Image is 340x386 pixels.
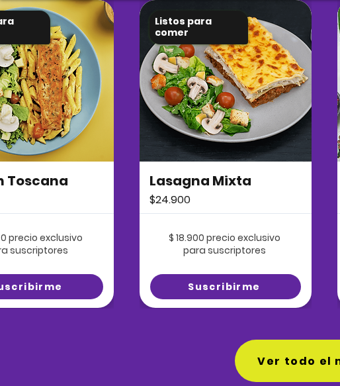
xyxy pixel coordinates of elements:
[150,274,301,299] a: Suscribirme
[155,15,212,40] span: Listos para comer
[149,192,191,207] span: $24.900
[188,280,260,294] span: Suscribirme
[169,231,280,258] span: $ 18.900 precio exclusivo para suscriptores
[149,171,251,190] span: Lasagna Mixta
